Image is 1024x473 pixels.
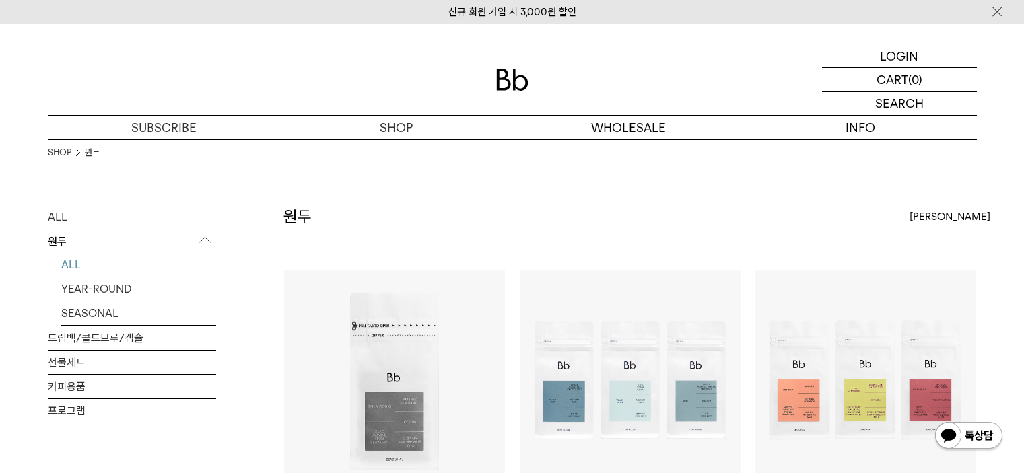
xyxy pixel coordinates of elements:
a: SHOP [48,146,71,159]
p: CART [877,68,908,91]
p: (0) [908,68,922,91]
h2: 원두 [283,205,312,228]
p: INFO [745,116,977,139]
a: SHOP [280,116,512,139]
img: 카카오톡 채널 1:1 채팅 버튼 [934,421,1004,453]
a: 신규 회원 가입 시 3,000원 할인 [448,6,576,18]
p: WHOLESALE [512,116,745,139]
a: 원두 [85,146,100,159]
a: 프로그램 [48,399,216,423]
span: [PERSON_NAME] [910,209,990,225]
a: 선물세트 [48,351,216,374]
p: SEARCH [875,92,924,115]
a: LOGIN [822,44,977,68]
a: ALL [48,205,216,229]
a: CART (0) [822,68,977,92]
img: 로고 [496,69,528,91]
a: ALL [61,253,216,277]
a: SEASONAL [61,301,216,325]
a: SUBSCRIBE [48,116,280,139]
p: 원두 [48,229,216,254]
a: 커피용품 [48,375,216,398]
p: LOGIN [880,44,918,67]
a: 드립백/콜드브루/캡슐 [48,326,216,350]
a: YEAR-ROUND [61,277,216,301]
